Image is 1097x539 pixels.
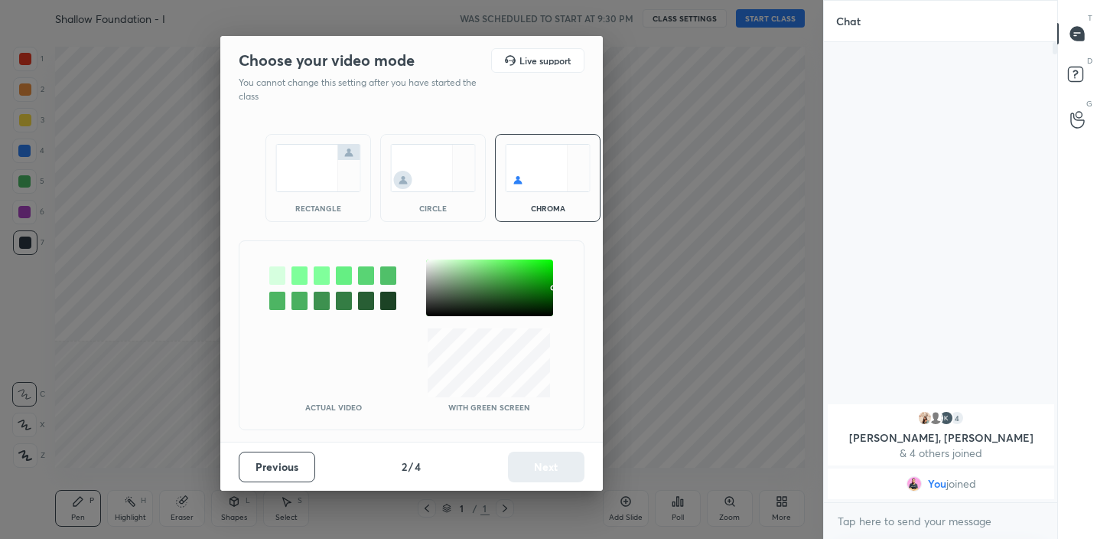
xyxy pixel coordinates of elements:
p: You cannot change this setting after you have started the class [239,76,487,103]
div: rectangle [288,204,349,212]
img: normalScreenIcon.ae25ed63.svg [275,144,361,192]
img: default.png [928,410,943,426]
div: grid [824,401,1058,502]
p: G [1086,98,1092,109]
img: b11ed85332c64062875af2cf60ebcfc1.40415308_3 [939,410,954,426]
p: Actual Video [305,403,362,411]
p: D [1087,55,1092,67]
img: chromaScreenIcon.c19ab0a0.svg [505,144,591,192]
h4: 4 [415,459,421,475]
img: 69adbf50439047a0b88312e6155420e1.jpg [906,476,921,492]
p: T [1088,12,1092,24]
span: You [927,478,946,490]
p: [PERSON_NAME], [PERSON_NAME] [837,432,1045,444]
h4: 2 [402,459,407,475]
button: Previous [239,452,315,482]
div: circle [402,204,464,212]
h4: / [409,459,413,475]
p: Chat [824,1,873,41]
p: With green screen [448,403,530,411]
span: joined [946,478,975,490]
h2: Choose your video mode [239,51,415,70]
img: circleScreenIcon.acc0effb.svg [390,144,476,192]
p: & 4 others joined [837,447,1045,459]
h5: Live support [519,56,571,65]
div: 4 [949,410,965,426]
div: chroma [517,204,578,212]
img: 45d058ddf9884f4d8bda7d51f72e4352.jpg [917,410,933,426]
